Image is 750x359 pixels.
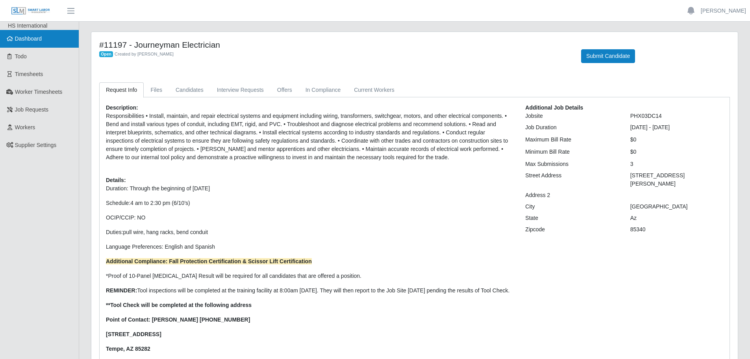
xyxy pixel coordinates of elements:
[99,51,113,58] span: Open
[624,123,729,132] div: [DATE] - [DATE]
[15,35,42,42] span: Dashboard
[169,82,210,98] a: Candidates
[99,40,569,50] h4: #11197 - Journeyman Electrician
[106,184,513,193] p: Duration: Through the beginning of [DATE]
[519,112,624,120] div: Jobsite
[624,160,729,168] div: 3
[123,229,208,235] span: pull wire, hang racks, bend conduit
[144,82,169,98] a: Files
[624,136,729,144] div: $0
[106,199,513,207] p: Schedule:
[519,203,624,211] div: City
[519,191,624,199] div: Address 2
[106,346,150,352] strong: Tempe, AZ 85282
[15,106,49,113] span: Job Requests
[11,7,50,15] img: SLM Logo
[15,89,62,95] span: Worker Timesheets
[106,286,513,295] p: Tool inspections will be completed at the training facility at 8:00am [DATE]. They will then repo...
[270,82,299,98] a: Offers
[701,7,746,15] a: [PERSON_NAME]
[519,136,624,144] div: Maximum Bill Rate
[106,287,137,294] strong: REMINDER:
[519,214,624,222] div: State
[99,82,144,98] a: Request Info
[15,142,57,148] span: Supplier Settings
[106,331,161,337] strong: [STREET_ADDRESS]
[624,214,729,222] div: Az
[15,71,43,77] span: Timesheets
[519,123,624,132] div: Job Duration
[106,214,513,222] p: OCIP/CCIP: NO
[106,112,513,162] p: Responsibilities • Install, maintain, and repair electrical systems and equipment including wirin...
[624,171,729,188] div: [STREET_ADDRESS][PERSON_NAME]
[8,22,47,29] span: HS International
[581,49,635,63] button: Submit Candidate
[519,171,624,188] div: Street Address
[106,177,126,183] b: Details:
[525,104,583,111] b: Additional Job Details
[106,258,312,264] strong: Additional Compliance: Fall Protection Certification & Scissor Lift Certification
[106,104,138,111] b: Description:
[106,302,252,308] strong: **Tool Check will be completed at the following address
[624,148,729,156] div: $0
[15,53,27,60] span: Todo
[106,243,513,251] p: Language Preferences: English and Spanish
[299,82,348,98] a: In Compliance
[519,160,624,168] div: Max Submissions
[210,82,270,98] a: Interview Requests
[130,200,190,206] span: 4 am to 2:30 pm (6/10’s)
[624,112,729,120] div: PHX03DC14
[106,272,513,280] p: *Proof of 10-Panel [MEDICAL_DATA] Result will be required for all candidates that are offered a p...
[15,124,35,130] span: Workers
[347,82,401,98] a: Current Workers
[624,203,729,211] div: [GEOGRAPHIC_DATA]
[519,225,624,234] div: Zipcode
[106,316,250,323] strong: Point of Contact: [PERSON_NAME] [PHONE_NUMBER]
[519,148,624,156] div: Minimum Bill Rate
[115,52,174,56] span: Created by [PERSON_NAME]
[624,225,729,234] div: 85340
[106,228,513,236] p: Duties:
